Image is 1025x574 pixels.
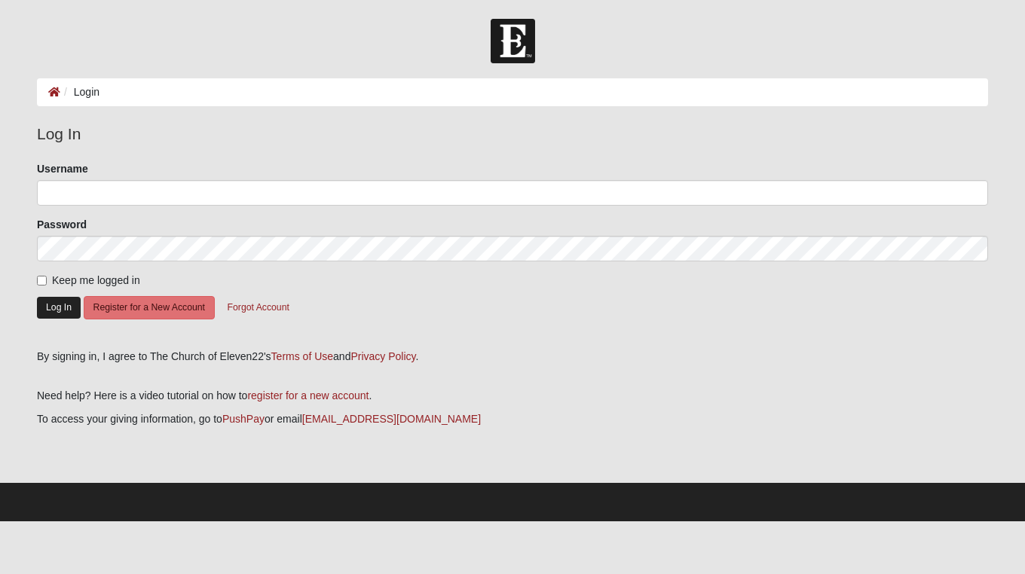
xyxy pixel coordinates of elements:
button: Forgot Account [218,296,299,319]
label: Username [37,161,88,176]
img: Church of Eleven22 Logo [491,19,535,63]
input: Keep me logged in [37,276,47,285]
div: By signing in, I agree to The Church of Eleven22's and . [37,349,988,365]
a: [EMAIL_ADDRESS][DOMAIN_NAME] [302,413,481,425]
button: Log In [37,297,81,319]
span: Keep me logged in [52,274,140,286]
a: Terms of Use [271,350,333,362]
a: register for a new account [247,389,369,401]
a: PushPay [222,413,265,425]
label: Password [37,217,87,232]
p: Need help? Here is a video tutorial on how to . [37,388,988,404]
legend: Log In [37,122,988,146]
a: Privacy Policy [350,350,415,362]
button: Register for a New Account [84,296,215,319]
li: Login [60,84,99,100]
p: To access your giving information, go to or email [37,411,988,427]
